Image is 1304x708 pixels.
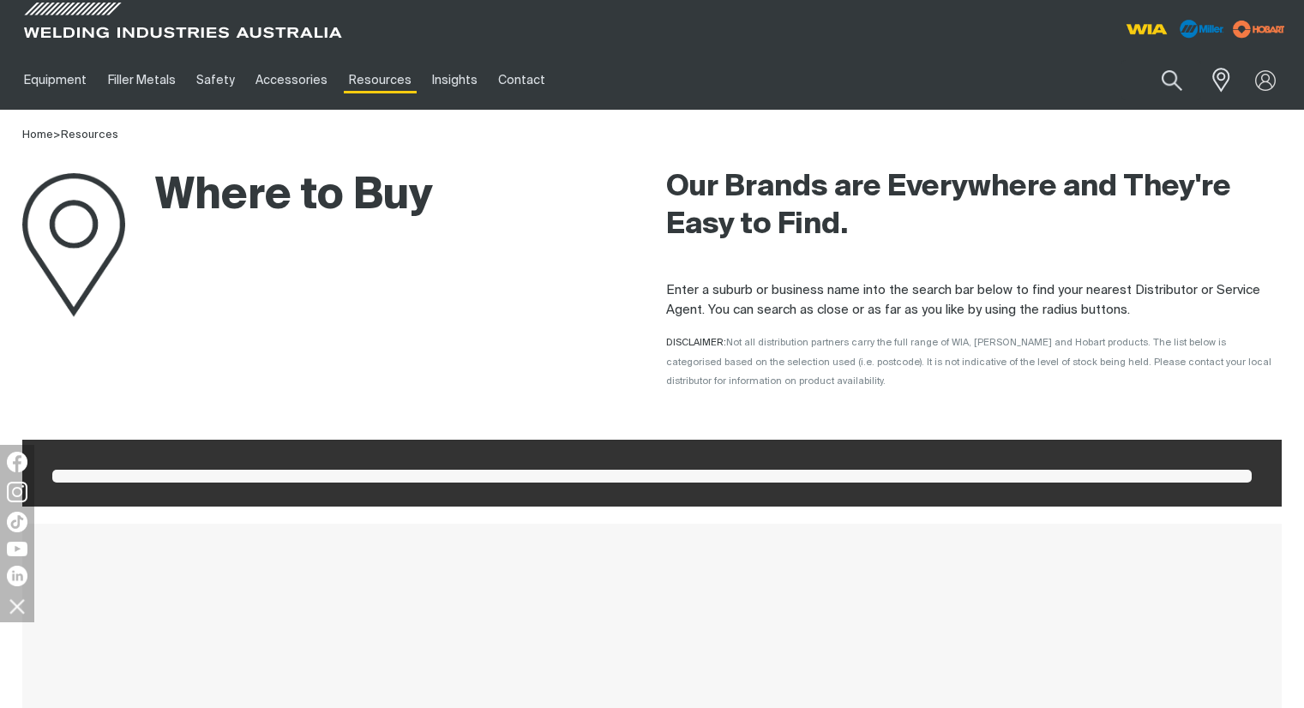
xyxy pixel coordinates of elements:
[488,51,556,110] a: Contact
[7,482,27,502] img: Instagram
[666,338,1271,386] span: Not all distribution partners carry the full range of WIA, [PERSON_NAME] and Hobart products. The...
[339,51,422,110] a: Resources
[22,129,53,141] a: Home
[53,129,61,141] span: >
[7,542,27,556] img: YouTube
[666,281,1283,320] p: Enter a suburb or business name into the search bar below to find your nearest Distributor or Ser...
[7,452,27,472] img: Facebook
[1228,16,1290,42] img: miller
[22,169,433,225] h1: Where to Buy
[7,566,27,586] img: LinkedIn
[422,51,488,110] a: Insights
[7,512,27,532] img: TikTok
[61,129,118,141] a: Resources
[666,338,1271,386] span: DISCLAIMER:
[3,591,32,621] img: hide socials
[1121,60,1201,100] input: Product name or item number...
[666,169,1283,244] h2: Our Brands are Everywhere and They're Easy to Find.
[97,51,185,110] a: Filler Metals
[14,51,97,110] a: Equipment
[1143,60,1201,100] button: Search products
[14,51,971,110] nav: Main
[245,51,338,110] a: Accessories
[186,51,245,110] a: Safety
